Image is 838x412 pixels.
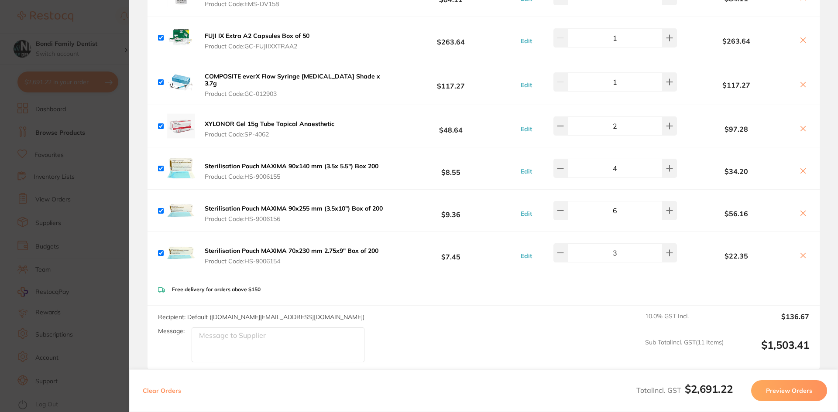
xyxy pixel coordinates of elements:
img: bHk1dTh2Ng [167,24,195,52]
b: Sterilisation Pouch MAXIMA 90x140 mm (3.5x 5.5") Box 200 [205,162,378,170]
b: $97.28 [679,125,793,133]
button: Sterilisation Pouch MAXIMA 90x140 mm (3.5x 5.5") Box 200 Product Code:HS-9006155 [202,162,381,180]
button: Edit [518,252,535,260]
span: Product Code: EMS-DV158 [205,0,320,7]
button: Edit [518,81,535,89]
button: Preview Orders [751,380,827,401]
output: $136.67 [731,313,809,332]
b: $263.64 [386,30,516,46]
button: Sterilisation Pouch MAXIMA 70x230 mm 2.75x9" Box of 200 Product Code:HS-9006154 [202,247,381,265]
span: Product Code: HS-9006156 [205,215,383,222]
output: $1,503.41 [731,339,809,363]
b: Sterilisation Pouch MAXIMA 70x230 mm 2.75x9" Box of 200 [205,247,378,255]
button: XYLONOR Gel 15g Tube Topical Anaesthetic Product Code:SP-4062 [202,120,337,138]
span: Sub Total Incl. GST ( 11 Items) [645,339,724,363]
img: eGV5OGFycg [167,68,195,96]
img: ZGF3M2Qxcg [167,197,195,225]
span: 10.0 % GST Incl. [645,313,724,332]
img: ZHdxdGM5aA [167,154,195,182]
b: $22.35 [679,252,793,260]
span: Product Code: SP-4062 [205,131,334,138]
b: $2,691.22 [685,382,733,395]
button: FUJI IX Extra A2 Capsules Box of 50 Product Code:GC-FUJIIXXTRAA2 [202,32,312,50]
b: COMPOSITE everX Flow Syringe [MEDICAL_DATA] Shade x 3.7g [205,72,380,87]
span: Product Code: GC-FUJIIXXTRAA2 [205,43,309,50]
img: OW13cnNxNw [167,112,195,140]
span: Product Code: HS-9006154 [205,258,378,265]
b: XYLONOR Gel 15g Tube Topical Anaesthetic [205,120,334,128]
span: Recipient: Default ( [DOMAIN_NAME][EMAIL_ADDRESS][DOMAIN_NAME] ) [158,313,364,321]
button: Edit [518,167,535,175]
button: Clear Orders [140,380,184,401]
label: Message: [158,327,185,335]
b: $117.27 [386,74,516,90]
span: Total Incl. GST [636,386,733,395]
b: $34.20 [679,167,793,175]
p: Free delivery for orders above $150 [172,286,261,293]
span: Product Code: GC-012903 [205,90,383,97]
img: NmZsNTE5cg [167,239,195,267]
button: Edit [518,125,535,133]
button: Edit [518,210,535,218]
b: FUJI IX Extra A2 Capsules Box of 50 [205,32,309,40]
span: Product Code: HS-9006155 [205,173,378,180]
b: $8.55 [386,160,516,177]
b: $263.64 [679,37,793,45]
b: Sterilisation Pouch MAXIMA 90x255 mm (3.5x10") Box of 200 [205,204,383,212]
b: $48.64 [386,118,516,134]
b: $7.45 [386,245,516,261]
button: Edit [518,37,535,45]
b: $56.16 [679,210,793,218]
button: COMPOSITE everX Flow Syringe [MEDICAL_DATA] Shade x 3.7g Product Code:GC-012903 [202,72,386,98]
button: Sterilisation Pouch MAXIMA 90x255 mm (3.5x10") Box of 200 Product Code:HS-9006156 [202,204,385,223]
b: $9.36 [386,203,516,219]
b: $117.27 [679,81,793,89]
